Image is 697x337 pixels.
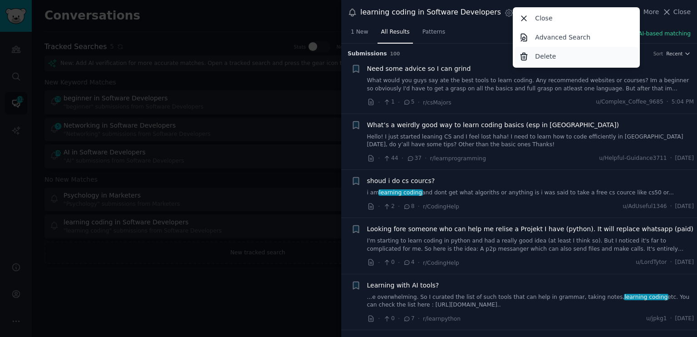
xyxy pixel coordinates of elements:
span: r/CodingHelp [423,203,459,210]
a: All Results [378,25,412,44]
span: · [667,98,668,106]
a: Learning with AI tools? [367,281,439,290]
span: · [378,98,380,107]
span: More [643,7,659,17]
span: · [418,258,420,268]
a: i amlearning codingand dont get what algoriths or anything is i was said to take a free cs cource... [367,189,694,197]
span: · [670,203,672,211]
a: Advanced Search [515,28,638,47]
span: u/jpkg1 [646,315,667,323]
span: u/LordTytor [636,258,667,267]
span: Patterns [422,28,445,36]
button: More [634,7,659,17]
span: [DATE] [675,154,694,163]
span: 100 [390,51,400,56]
span: 0 [383,258,394,267]
a: Need some advice so I can grind [367,64,471,74]
span: · [670,258,672,267]
span: 4 [403,258,414,267]
div: learning coding in Software Developers [360,7,501,18]
span: · [418,202,420,211]
button: Recent [666,50,691,57]
a: shoud i do cs courcs? [367,176,435,186]
a: Hello! I just started leaning CS and I feel lost haha! I need to learn how to code efficiently in... [367,133,694,149]
span: 44 [383,154,398,163]
span: 0 [383,315,394,323]
span: · [398,202,400,211]
span: r/learnprogramming [430,155,486,162]
span: · [398,258,400,268]
button: New: AI-based matching [623,30,691,38]
span: u/Helpful-Guidance3711 [599,154,667,163]
span: 1 [383,98,394,106]
a: Patterns [419,25,448,44]
div: Sort [653,50,663,57]
span: · [425,154,427,163]
span: · [398,98,400,107]
span: · [670,154,672,163]
span: · [378,258,380,268]
span: Recent [666,50,682,57]
span: 5:04 PM [672,98,694,106]
span: · [670,315,672,323]
a: I'm starting to learn coding in python and had a really good idea (at least I think so). But I no... [367,237,694,253]
span: · [398,314,400,323]
a: What would you guys say ate the best tools to learn coding. Any recommended websites or courses? ... [367,77,694,93]
span: Submission s [348,50,387,58]
span: · [378,314,380,323]
span: r/csMajors [423,99,452,106]
span: Close [673,7,691,17]
span: · [418,314,420,323]
span: 7 [403,315,414,323]
span: 2 [383,203,394,211]
span: All Results [381,28,409,36]
span: 5 [403,98,414,106]
span: 37 [407,154,422,163]
span: r/learnpython [423,316,461,322]
p: Advanced Search [535,33,590,42]
span: u/AdUseful1346 [623,203,667,211]
span: 1 New [351,28,368,36]
button: Close [662,7,691,17]
span: · [378,154,380,163]
span: r/CodingHelp [423,260,459,266]
p: Delete [535,52,556,61]
span: · [418,98,420,107]
span: learning coding [378,189,423,196]
span: [DATE] [675,258,694,267]
a: 1 New [348,25,371,44]
span: learning coding [624,294,668,300]
span: · [402,154,403,163]
a: What’s a weirdly good way to learn coding basics (esp in [GEOGRAPHIC_DATA]) [367,120,619,130]
a: Looking fore someone who can help me relise a Projekt I have (python). It will replace whatsapp (... [367,224,694,234]
span: u/Complex_Coffee_9685 [596,98,663,106]
span: · [378,202,380,211]
span: [DATE] [675,315,694,323]
span: 8 [403,203,414,211]
p: Close [535,14,552,23]
a: ...e overwhelming. So I curated the list of such tools that can help in grammar, taking notes,lea... [367,293,694,309]
span: [DATE] [675,203,694,211]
